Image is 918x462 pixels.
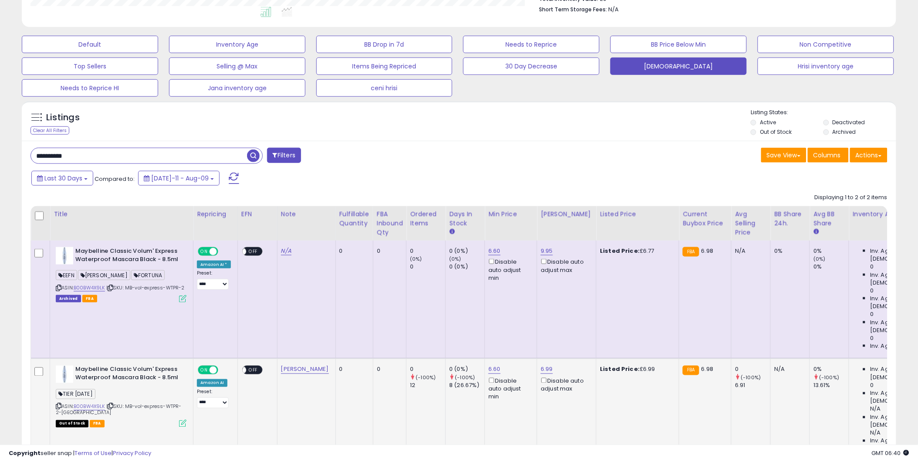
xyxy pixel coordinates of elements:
[600,365,640,374] b: Listed Price:
[138,171,220,186] button: [DATE]-11 - Aug-09
[113,449,151,457] a: Privacy Policy
[339,210,369,228] div: Fulfillable Quantity
[760,128,792,136] label: Out of Stock
[815,194,888,202] div: Displaying 1 to 2 of 2 items
[9,449,151,458] div: seller snap | |
[449,382,484,390] div: 8 (26.67%)
[151,174,209,183] span: [DATE]-11 - Aug-09
[870,342,916,350] span: Inv. Age 181 Plus:
[610,36,747,53] button: BB Price Below Min
[44,174,82,183] span: Last 30 Days
[169,36,305,53] button: Inventory Age
[820,374,840,381] small: (-100%)
[339,366,366,374] div: 0
[813,247,849,255] div: 0%
[410,382,445,390] div: 12
[774,366,803,374] div: N/A
[82,295,97,302] span: FBA
[56,389,95,399] span: TIER [DATE]
[281,365,329,374] a: [PERSON_NAME]
[833,128,856,136] label: Archived
[410,263,445,271] div: 0
[56,420,88,428] span: All listings that are currently out of stock and unavailable for purchase on Amazon
[758,36,894,53] button: Non Competitive
[813,255,826,262] small: (0%)
[541,257,589,274] div: Disable auto adjust max
[56,403,182,416] span: | SKU: MB-vol-express-WTPR-2-[GEOGRAPHIC_DATA]
[609,5,619,14] span: N/A
[9,449,41,457] strong: Copyright
[316,79,453,97] button: ceni hrisi
[683,210,728,228] div: Current Buybox Price
[870,405,881,413] span: N/A
[870,287,874,295] span: 0
[741,374,761,381] small: (-100%)
[449,228,454,236] small: Days In Stock.
[449,263,484,271] div: 0 (0%)
[870,429,881,437] span: N/A
[813,210,845,228] div: Avg BB Share
[339,247,366,255] div: 0
[241,210,274,219] div: EFN
[95,175,135,183] span: Compared to:
[199,367,210,374] span: ON
[316,36,453,53] button: BB Drop in 7d
[90,420,105,428] span: FBA
[600,366,672,374] div: £6.99
[872,449,909,457] span: 2025-09-9 06:40 GMT
[131,270,165,280] span: FORTUNA
[197,261,231,268] div: Amazon AI *
[74,403,105,411] a: B00BW4X9LK
[488,365,501,374] a: 6.60
[169,58,305,75] button: Selling @ Max
[735,210,767,237] div: Avg Selling Price
[410,255,422,262] small: (0%)
[735,247,764,255] div: N/A
[610,58,747,75] button: [DEMOGRAPHIC_DATA]
[870,382,874,390] span: 0
[377,210,403,237] div: FBA inbound Qty
[870,310,874,318] span: 0
[46,112,80,124] h5: Listings
[774,247,803,255] div: 0%
[78,270,130,280] span: [PERSON_NAME]
[377,247,400,255] div: 0
[316,58,453,75] button: Items Being Repriced
[600,247,672,255] div: £6.77
[541,247,553,255] a: 9.95
[31,171,93,186] button: Last 30 Days
[488,257,530,282] div: Disable auto adjust min
[701,365,714,374] span: 6.98
[735,366,770,374] div: 0
[75,449,112,457] a: Terms of Use
[600,247,640,255] b: Listed Price:
[22,36,158,53] button: Default
[488,376,530,401] div: Disable auto adjust min
[761,148,806,163] button: Save View
[870,334,874,342] span: 0
[449,210,481,228] div: Days In Stock
[449,366,484,374] div: 0 (0%)
[870,263,874,271] span: 0
[22,79,158,97] button: Needs to Reprice HI
[267,148,301,163] button: Filters
[75,366,181,384] b: Maybelline Classic Volum' Express Waterproof Mascara Black - 8.5ml
[539,6,607,13] b: Short Term Storage Fees:
[169,79,305,97] button: Jana inventory age
[54,210,190,219] div: Title
[75,247,181,265] b: Maybelline Classic Volum' Express Waterproof Mascara Black - 8.5ml
[410,366,445,374] div: 0
[22,58,158,75] button: Top Sellers
[449,247,484,255] div: 0 (0%)
[197,389,231,409] div: Preset:
[813,366,849,374] div: 0%
[735,382,770,390] div: 6.91
[56,270,77,280] span: EEFN
[246,248,260,255] span: OFF
[683,247,699,257] small: FBA
[377,366,400,374] div: 0
[74,284,105,292] a: B00BW4X9LK
[760,119,776,126] label: Active
[30,126,69,135] div: Clear All Filters
[758,58,894,75] button: Hrisi inventory age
